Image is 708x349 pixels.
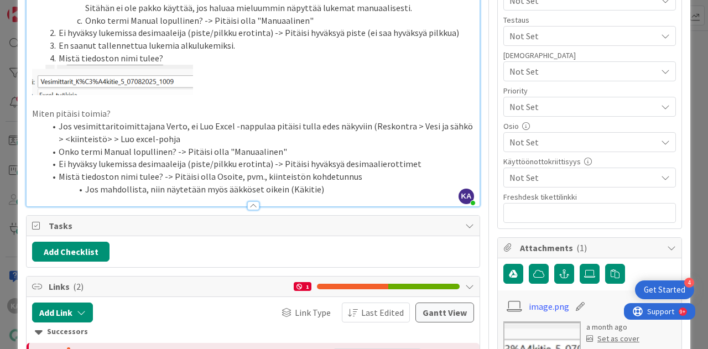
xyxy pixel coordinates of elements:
[45,39,474,52] li: En saanut tallennettua lukemia alkulukemiksi.
[294,282,311,291] div: 1
[509,65,657,78] span: Not Set
[32,65,193,95] img: image.png
[503,16,676,24] div: Testaus
[503,51,676,59] div: [DEMOGRAPHIC_DATA]
[342,303,410,322] button: Last Edited
[32,303,93,322] button: Add Link
[509,99,651,114] span: Not Set
[23,2,50,15] span: Support
[45,27,474,39] li: Ei hyväksy lukemissa desimaaleija (piste/pilkku erotinta) -> Pitäisi hyväksyä piste (ei saa hyväk...
[45,120,474,145] li: Jos vesimittaritoimittajana Verto, ei Luo Excel -nappulaa pitäisi tulla edes näkyviin (Reskontra ...
[35,326,471,338] div: Successors
[45,145,474,158] li: Onko termi Manual lopullinen? -> Pitäisi olla "Manuaalinen"
[295,306,331,319] span: Link Type
[576,242,587,253] span: ( 1 )
[529,300,569,313] a: image.png
[32,107,474,120] p: Miten pitäisi toimia?
[644,284,685,295] div: Get Started
[415,303,474,322] button: Gantt View
[49,219,460,232] span: Tasks
[503,158,676,165] div: Käyttöönottokriittisyys
[45,158,474,170] li: Ei hyväksy lukemissa desimaaleija (piste/pilkku erotinta) -> Pitäisi hyväksyä desimaalierottimet
[73,281,84,292] span: ( 2 )
[586,333,639,345] div: Set as cover
[509,29,657,43] span: Not Set
[361,306,404,319] span: Last Edited
[49,280,288,293] span: Links
[503,193,676,201] div: Freshdesk tikettilinkki
[32,242,110,262] button: Add Checklist
[503,122,676,130] div: Osio
[503,87,676,95] div: Priority
[509,171,657,184] span: Not Set
[684,278,694,288] div: 4
[56,4,61,13] div: 9+
[45,170,474,183] li: Mistä tiedoston nimi tulee? -> Pitäisi olla Osoite, pvm., kiinteistön kohdetunnus
[520,241,662,254] span: Attachments
[459,189,474,204] span: KA
[509,136,657,149] span: Not Set
[45,14,474,27] li: Onko termi Manual lopullinen? -> Pitäisi olla "Manuaalinen"
[45,52,474,65] li: Mistä tiedoston nimi tulee?
[635,280,694,299] div: Open Get Started checklist, remaining modules: 4
[586,321,639,333] div: a month ago
[45,183,474,196] li: Jos mahdollista, niin näytetään myös ääkköset oikein (Käkitie)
